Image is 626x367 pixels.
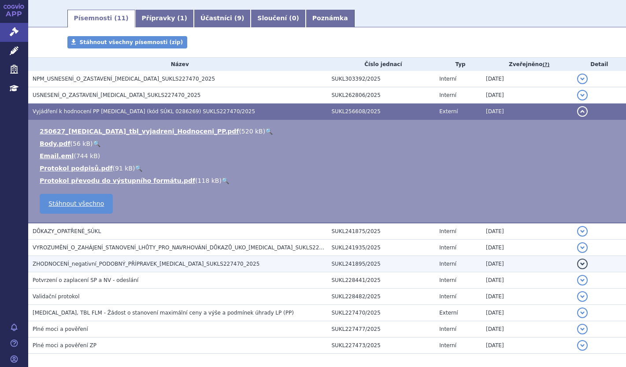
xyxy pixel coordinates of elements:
span: Interní [439,326,456,332]
span: ZHODNOCENÍ_negativní_PODOBNÝ_PŘÍPRAVEK_EVRYSDI_SUKLS227470_2025 [33,261,259,267]
td: [DATE] [482,71,573,87]
td: SUKL303392/2025 [327,71,435,87]
button: detail [577,291,588,302]
span: Interní [439,261,456,267]
abbr: (?) [542,62,549,68]
td: [DATE] [482,104,573,120]
th: Název [28,58,327,71]
a: Email.eml [40,152,74,159]
a: Přípravky (1) [135,10,194,27]
td: SUKL241875/2025 [327,223,435,240]
a: 🔍 [93,140,100,147]
span: DŮKAZY_OPATŘENÉ_SÚKL [33,228,101,234]
li: ( ) [40,164,617,173]
a: Protokol podpisů.pdf [40,165,113,172]
td: SUKL256608/2025 [327,104,435,120]
a: 🔍 [265,128,273,135]
li: ( ) [40,139,617,148]
li: ( ) [40,176,617,185]
span: Interní [439,342,456,348]
span: 9 [237,15,241,22]
span: 0 [292,15,296,22]
th: Detail [573,58,626,71]
button: detail [577,308,588,318]
td: [DATE] [482,289,573,305]
td: [DATE] [482,256,573,272]
span: 56 kB [73,140,90,147]
span: Externí [439,310,458,316]
span: 1 [180,15,185,22]
a: Stáhnout všechny písemnosti (zip) [67,36,188,48]
button: detail [577,226,588,237]
li: ( ) [40,127,617,136]
a: Písemnosti (11) [67,10,135,27]
button: detail [577,324,588,334]
span: 11 [117,15,126,22]
a: Stáhnout všechno [40,194,113,214]
span: NPM_USNESENÍ_O_ZASTAVENÍ_EVRYSDI_SUKLS227470_2025 [33,76,215,82]
span: Plné moci a pověření [33,326,88,332]
a: Protokol převodu do výstupního formátu.pdf [40,177,195,184]
button: detail [577,106,588,117]
span: Interní [439,277,456,283]
span: Interní [439,76,456,82]
td: [DATE] [482,87,573,104]
span: 744 kB [76,152,98,159]
button: detail [577,74,588,84]
span: VYROZUMĚNÍ_O_ZAHÁJENÍ_STANOVENÍ_LHŮTY_PRO_NAVRHOVÁNÍ_DŮKAZŮ_UKO_EVRYSDI_SUKLS227470_2025 [33,245,348,251]
td: [DATE] [482,321,573,337]
li: ( ) [40,152,617,160]
td: [DATE] [482,272,573,289]
span: Potvrzení o zaplacení SP a NV - odeslání [33,277,138,283]
td: SUKL241895/2025 [327,256,435,272]
th: Zveřejněno [482,58,573,71]
span: 91 kB [115,165,133,172]
td: [DATE] [482,337,573,354]
th: Typ [435,58,482,71]
td: SUKL227473/2025 [327,337,435,354]
button: detail [577,242,588,253]
span: USNESENÍ_O_ZASTAVENÍ_EVRYSDI_SUKLS227470_2025 [33,92,201,98]
td: SUKL227477/2025 [327,321,435,337]
span: 520 kB [241,128,263,135]
td: SUKL228482/2025 [327,289,435,305]
span: Interní [439,228,456,234]
span: Externí [439,108,458,115]
a: 250627_[MEDICAL_DATA]_tbl_vyjadreni_Hodnoceni_PP.pdf [40,128,239,135]
button: detail [577,340,588,351]
a: Body.pdf [40,140,70,147]
a: Sloučení (0) [251,10,305,27]
span: 118 kB [198,177,219,184]
span: Stáhnout všechny písemnosti (zip) [80,39,183,45]
span: EVRYSDI, TBL FLM - Žádost o stanovení maximální ceny a výše a podmínek úhrady LP (PP) [33,310,294,316]
span: Plné moci a pověření ZP [33,342,96,348]
td: SUKL241935/2025 [327,240,435,256]
td: [DATE] [482,223,573,240]
a: 🔍 [222,177,229,184]
td: [DATE] [482,240,573,256]
button: detail [577,275,588,285]
a: Účastníci (9) [194,10,251,27]
span: Interní [439,92,456,98]
span: Interní [439,245,456,251]
button: detail [577,259,588,269]
td: SUKL227470/2025 [327,305,435,321]
span: Interní [439,293,456,300]
a: Poznámka [306,10,355,27]
td: [DATE] [482,305,573,321]
th: Číslo jednací [327,58,435,71]
span: Vyjádření k hodnocení PP EVRYSDI (kód SÚKL 0286269) SUKLS227470/2025 [33,108,255,115]
span: Validační protokol [33,293,80,300]
td: SUKL262806/2025 [327,87,435,104]
td: SUKL228441/2025 [327,272,435,289]
button: detail [577,90,588,100]
a: 🔍 [135,165,142,172]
